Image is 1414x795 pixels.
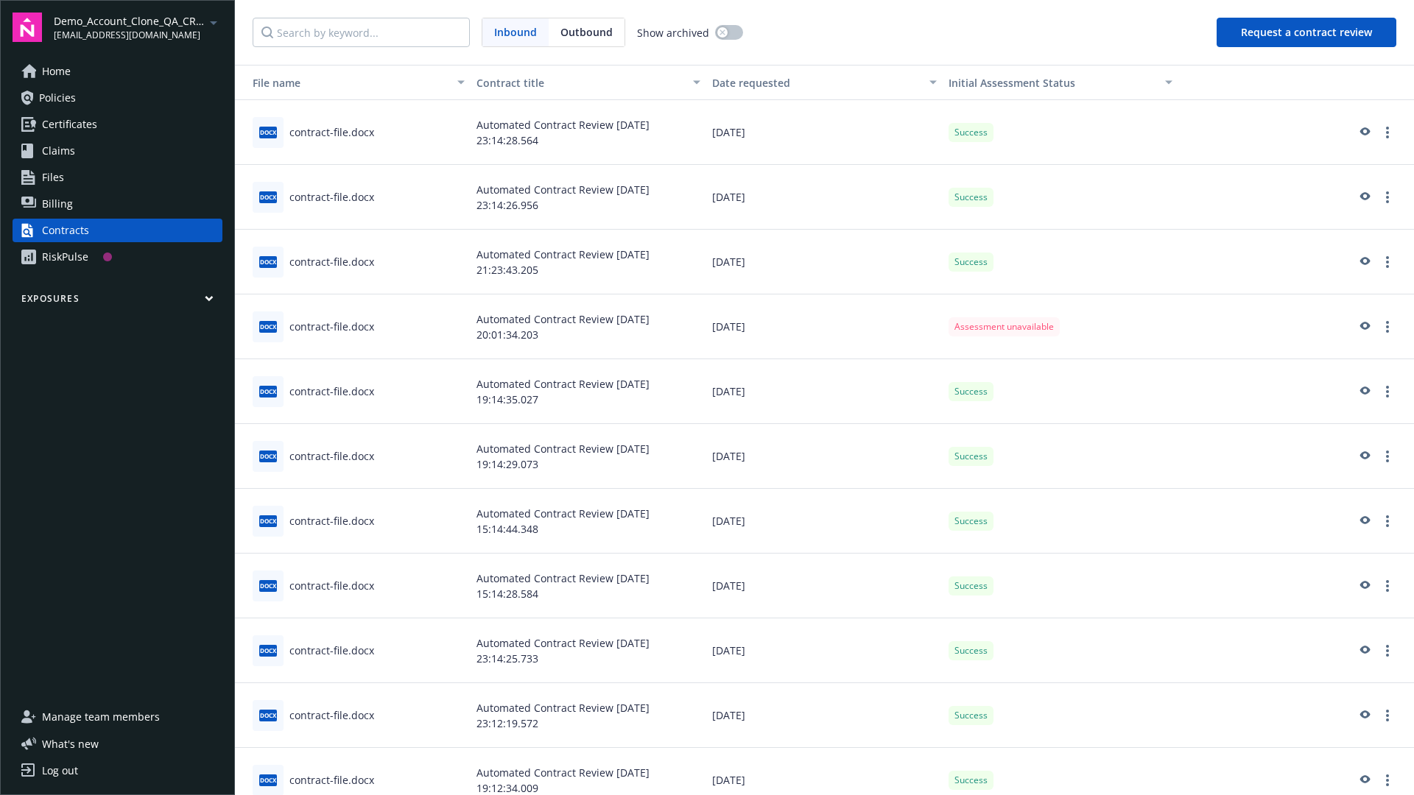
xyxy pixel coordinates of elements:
[471,359,706,424] div: Automated Contract Review [DATE] 19:14:35.027
[259,580,277,591] span: docx
[259,515,277,526] span: docx
[13,139,222,163] a: Claims
[259,191,277,202] span: docx
[1379,318,1396,336] a: more
[1355,512,1373,530] a: preview
[706,554,942,618] div: [DATE]
[1355,448,1373,465] a: preview
[706,294,942,359] div: [DATE]
[1379,512,1396,530] a: more
[13,192,222,216] a: Billing
[706,489,942,554] div: [DATE]
[471,554,706,618] div: Automated Contract Review [DATE] 15:14:28.584
[13,705,222,729] a: Manage team members
[954,320,1054,333] span: Assessment unavailable
[706,100,942,165] div: [DATE]
[289,384,374,399] div: contract-file.docx
[241,75,449,91] div: Toggle SortBy
[560,24,613,40] span: Outbound
[706,359,942,424] div: [DATE]
[1379,383,1396,400] a: more
[289,319,374,334] div: contract-file.docx
[1355,707,1373,724] a: preview
[482,18,549,46] span: Inbound
[13,113,222,136] a: Certificates
[289,772,374,788] div: contract-file.docx
[471,424,706,489] div: Automated Contract Review [DATE] 19:14:29.073
[259,127,277,138] span: docx
[13,245,222,269] a: RiskPulse
[471,100,706,165] div: Automated Contract Review [DATE] 23:14:28.564
[954,709,988,722] span: Success
[471,165,706,230] div: Automated Contract Review [DATE] 23:14:26.956
[1355,642,1373,660] a: preview
[289,578,374,593] div: contract-file.docx
[1379,253,1396,271] a: more
[42,705,160,729] span: Manage team members
[289,513,374,529] div: contract-file.docx
[42,245,88,269] div: RiskPulse
[42,759,78,782] div: Log out
[39,86,76,110] span: Policies
[259,774,277,785] span: docx
[1379,771,1396,789] a: more
[259,645,277,656] span: docx
[241,75,449,91] div: File name
[1355,188,1373,206] a: preview
[949,75,1156,91] div: Toggle SortBy
[13,292,222,311] button: Exposures
[42,139,75,163] span: Claims
[471,618,706,683] div: Automated Contract Review [DATE] 23:14:25.733
[954,255,988,269] span: Success
[1355,124,1373,141] a: preview
[706,165,942,230] div: [DATE]
[471,230,706,294] div: Automated Contract Review [DATE] 21:23:43.205
[1355,383,1373,400] a: preview
[1379,124,1396,141] a: more
[494,24,537,40] span: Inbound
[471,683,706,748] div: Automated Contract Review [DATE] 23:12:19.572
[42,113,97,136] span: Certificates
[289,189,374,205] div: contract-file.docx
[471,294,706,359] div: Automated Contract Review [DATE] 20:01:34.203
[289,254,374,269] div: contract-file.docx
[13,166,222,189] a: Files
[259,256,277,267] span: docx
[42,166,64,189] span: Files
[1379,577,1396,595] a: more
[954,126,988,139] span: Success
[54,13,222,42] button: Demo_Account_Clone_QA_CR_Tests_Prospect[EMAIL_ADDRESS][DOMAIN_NAME]arrowDropDown
[1379,642,1396,660] a: more
[712,75,920,91] div: Date requested
[13,736,122,752] button: What's new
[1217,18,1396,47] button: Request a contract review
[1379,707,1396,724] a: more
[13,13,42,42] img: navigator-logo.svg
[42,192,73,216] span: Billing
[1379,188,1396,206] a: more
[471,489,706,554] div: Automated Contract Review [DATE] 15:14:44.348
[706,65,942,100] button: Date requested
[706,683,942,748] div: [DATE]
[637,25,709,40] span: Show archived
[954,774,988,787] span: Success
[706,618,942,683] div: [DATE]
[42,219,89,242] div: Contracts
[949,76,1075,90] span: Initial Assessment Status
[476,75,684,91] div: Contract title
[259,321,277,332] span: docx
[259,386,277,397] span: docx
[706,230,942,294] div: [DATE]
[1379,448,1396,465] a: more
[549,18,625,46] span: Outbound
[954,644,988,657] span: Success
[954,515,988,528] span: Success
[259,451,277,462] span: docx
[289,643,374,658] div: contract-file.docx
[1355,318,1373,336] a: preview
[471,65,706,100] button: Contract title
[54,13,205,29] span: Demo_Account_Clone_QA_CR_Tests_Prospect
[289,448,374,464] div: contract-file.docx
[1355,253,1373,271] a: preview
